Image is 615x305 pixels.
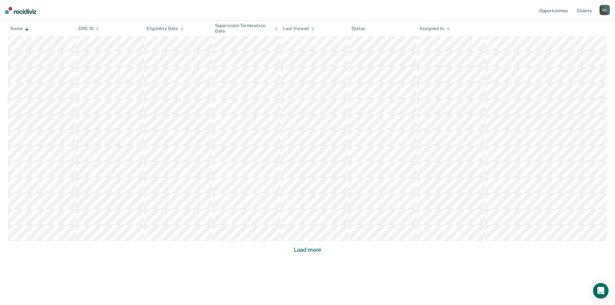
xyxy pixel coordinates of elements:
button: KC [600,5,610,15]
img: Recidiviz [5,7,36,14]
div: Name [10,26,28,31]
div: Status [351,26,365,31]
div: Last Viewed [283,26,314,31]
div: DOC ID [78,26,99,31]
div: Open Intercom Messenger [593,283,609,299]
button: Load more [292,246,323,254]
div: Supervision Termination Date [215,23,278,34]
div: Assigned to [419,26,450,31]
div: K C [600,5,610,15]
div: Eligibility Date [147,26,184,31]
